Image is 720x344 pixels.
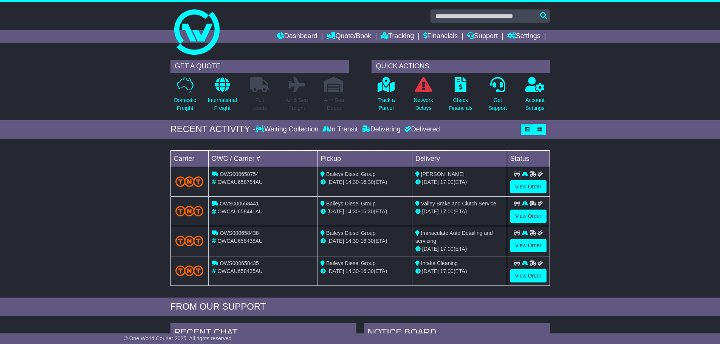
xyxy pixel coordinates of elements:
[525,96,545,112] p: Account Settings
[422,246,439,252] span: [DATE]
[321,178,409,186] div: - (ETA)
[317,150,412,167] td: Pickup
[255,125,320,134] div: Waiting Collection
[422,179,439,185] span: [DATE]
[377,77,395,116] a: Track aParcel
[345,179,359,185] span: 14:30
[124,335,233,341] span: © One World Courier 2025. All rights reserved.
[327,208,344,214] span: [DATE]
[277,30,317,43] a: Dashboard
[321,267,409,275] div: - (ETA)
[403,125,440,134] div: Delivered
[321,208,409,216] div: - (ETA)
[448,77,473,116] a: CheckFinancials
[413,96,433,112] p: Network Delays
[208,96,237,112] p: International Freight
[170,150,208,167] td: Carrier
[175,265,204,276] img: TNT_Domestic.png
[421,201,496,207] span: Valley Brake and Clutch Service
[220,260,259,266] span: OWS000658435
[175,176,204,187] img: TNT_Domestic.png
[170,301,550,312] div: FROM OUR SUPPORT
[449,96,472,112] p: Check Financials
[326,201,376,207] span: Baileys Diesel Group
[510,269,547,282] a: View Order
[220,201,259,207] span: OWS000658441
[364,323,550,344] div: NOTICE BOARD
[220,171,259,177] span: OWS000658754
[286,96,308,112] p: Air & Sea Freight
[327,30,371,43] a: Quote/Book
[361,179,374,185] span: 16:30
[413,77,433,116] a: NetworkDelays
[217,208,263,214] span: OWCAU658441AU
[467,30,498,43] a: Support
[372,60,550,73] div: QUICK ACTIONS
[421,171,465,177] span: [PERSON_NAME]
[412,150,507,167] td: Delivery
[327,179,344,185] span: [DATE]
[321,125,360,134] div: In Transit
[415,267,504,275] div: (ETA)
[220,230,259,236] span: OWS000658438
[360,125,403,134] div: Delivering
[415,245,504,253] div: (ETA)
[415,208,504,216] div: (ETA)
[174,96,196,112] p: Domestic Freight
[488,77,507,116] a: GetSupport
[488,96,507,112] p: Get Support
[440,208,454,214] span: 17:00
[207,77,237,116] a: InternationalFreight
[361,208,374,214] span: 16:30
[415,230,493,244] span: Immaculate Auto Detailing and servicing
[345,208,359,214] span: 14:30
[217,268,263,274] span: OWCAU658435AU
[510,210,547,223] a: View Order
[250,96,269,112] p: Full Loads
[507,30,540,43] a: Settings
[324,96,344,112] p: Air / Sea Depot
[326,171,376,177] span: Baileys Diesel Group
[507,150,550,167] td: Status
[440,179,454,185] span: 17:00
[327,238,344,244] span: [DATE]
[378,96,395,112] p: Track a Parcel
[217,179,263,185] span: OWCAU658754AU
[173,77,196,116] a: DomesticFreight
[440,268,454,274] span: 17:00
[326,260,376,266] span: Baileys Diesel Group
[321,237,409,245] div: - (ETA)
[345,238,359,244] span: 14:30
[327,268,344,274] span: [DATE]
[421,260,458,266] span: Intake Cleaning
[423,30,458,43] a: Financials
[170,323,356,344] div: RECENT CHAT
[422,208,439,214] span: [DATE]
[170,124,256,135] div: RECENT ACTIVITY -
[415,178,504,186] div: (ETA)
[326,230,376,236] span: Baileys Diesel Group
[422,268,439,274] span: [DATE]
[208,150,317,167] td: OWC / Carrier #
[361,268,374,274] span: 16:30
[361,238,374,244] span: 16:30
[170,60,349,73] div: GET A QUOTE
[345,268,359,274] span: 14:30
[510,239,547,252] a: View Order
[440,246,454,252] span: 17:00
[217,238,263,244] span: OWCAU658438AU
[175,206,204,216] img: TNT_Domestic.png
[525,77,545,116] a: AccountSettings
[510,180,547,193] a: View Order
[381,30,414,43] a: Tracking
[175,236,204,246] img: TNT_Domestic.png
